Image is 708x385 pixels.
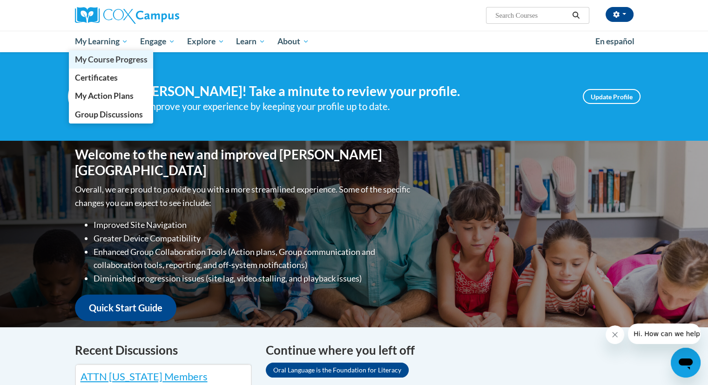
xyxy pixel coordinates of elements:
[569,10,583,21] button: Search
[75,147,412,178] h1: Welcome to the new and improved [PERSON_NAME][GEOGRAPHIC_DATA]
[74,36,128,47] span: My Learning
[74,55,147,64] span: My Course Progress
[81,370,208,383] a: ATTN [US_STATE] Members
[74,110,142,119] span: Group Discussions
[69,31,135,52] a: My Learning
[75,295,176,321] a: Quick Start Guide
[595,36,634,46] span: En español
[75,7,179,24] img: Cox Campus
[266,363,409,378] a: Oral Language is the Foundation for Literacy
[671,348,701,378] iframe: Button to launch messaging window
[74,73,117,82] span: Certificates
[6,7,75,14] span: Hi. How can we help?
[69,50,154,69] a: My Course Progress
[277,36,309,47] span: About
[494,10,569,21] input: Search Courses
[94,272,412,285] li: Diminished progression issues (site lag, video stalling, and playback issues)
[69,105,154,124] a: Group Discussions
[628,323,701,344] iframe: Message from company
[271,31,315,52] a: About
[94,218,412,232] li: Improved Site Navigation
[236,36,265,47] span: Learn
[230,31,271,52] a: Learn
[94,245,412,272] li: Enhanced Group Collaboration Tools (Action plans, Group communication and collaboration tools, re...
[134,31,181,52] a: Engage
[124,83,569,99] h4: Hi [PERSON_NAME]! Take a minute to review your profile.
[69,69,154,87] a: Certificates
[75,341,252,359] h4: Recent Discussions
[75,183,412,210] p: Overall, we are proud to provide you with a more streamlined experience. Some of the specific cha...
[69,87,154,105] a: My Action Plans
[75,7,252,24] a: Cox Campus
[266,341,634,359] h4: Continue where you left off
[140,36,175,47] span: Engage
[68,76,110,117] img: Profile Image
[124,99,569,114] div: Help improve your experience by keeping your profile up to date.
[181,31,230,52] a: Explore
[94,232,412,245] li: Greater Device Compatibility
[606,325,624,344] iframe: Close message
[74,91,133,101] span: My Action Plans
[589,32,641,51] a: En español
[187,36,224,47] span: Explore
[606,7,634,22] button: Account Settings
[583,89,641,104] a: Update Profile
[61,31,647,52] div: Main menu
